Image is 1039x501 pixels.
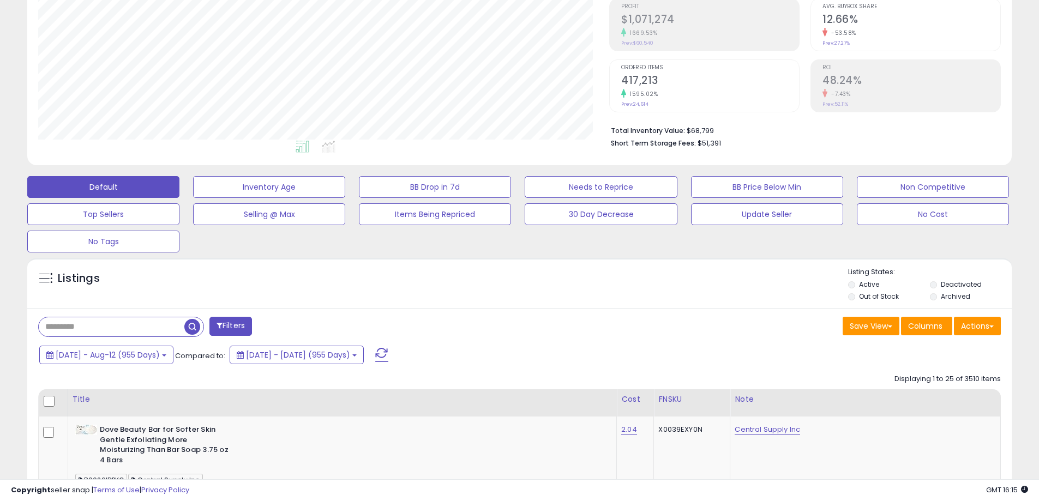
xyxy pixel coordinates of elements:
[986,485,1028,495] span: 2025-08-13 16:15 GMT
[822,74,1000,89] h2: 48.24%
[822,40,850,46] small: Prev: 27.27%
[626,90,658,98] small: 1595.02%
[39,346,173,364] button: [DATE] - Aug-12 (955 Days)
[56,349,160,360] span: [DATE] - Aug-12 (955 Days)
[58,271,100,286] h5: Listings
[27,231,179,252] button: No Tags
[209,317,252,336] button: Filters
[246,349,350,360] span: [DATE] - [DATE] (955 Days)
[621,65,799,71] span: Ordered Items
[611,126,685,135] b: Total Inventory Value:
[621,4,799,10] span: Profit
[193,203,345,225] button: Selling @ Max
[822,13,1000,28] h2: 12.66%
[848,267,1012,277] p: Listing States:
[691,203,843,225] button: Update Seller
[857,176,1009,198] button: Non Competitive
[230,346,364,364] button: [DATE] - [DATE] (955 Days)
[735,424,800,435] a: Central Supply Inc
[359,176,511,198] button: BB Drop in 7d
[698,138,721,148] span: $51,391
[75,425,97,435] img: 41lg8QVx5zL._SL40_.jpg
[735,394,996,405] div: Note
[359,203,511,225] button: Items Being Repriced
[525,203,677,225] button: 30 Day Decrease
[621,424,637,435] a: 2.04
[691,176,843,198] button: BB Price Below Min
[941,292,970,301] label: Archived
[822,65,1000,71] span: ROI
[901,317,952,335] button: Columns
[611,123,993,136] li: $68,799
[193,176,345,198] button: Inventory Age
[11,485,51,495] strong: Copyright
[941,280,982,289] label: Deactivated
[658,394,725,405] div: FNSKU
[611,138,696,148] b: Short Term Storage Fees:
[658,425,722,434] div: X0039EXY0N
[894,374,1001,384] div: Displaying 1 to 25 of 3510 items
[822,101,848,107] small: Prev: 52.11%
[827,29,856,37] small: -53.58%
[93,485,140,495] a: Terms of Use
[621,101,648,107] small: Prev: 24,614
[621,13,799,28] h2: $1,071,274
[175,351,225,361] span: Compared to:
[73,394,612,405] div: Title
[621,40,653,46] small: Prev: $60,540
[827,90,850,98] small: -7.43%
[525,176,677,198] button: Needs to Reprice
[621,394,649,405] div: Cost
[141,485,189,495] a: Privacy Policy
[859,280,879,289] label: Active
[626,29,657,37] small: 1669.53%
[100,425,232,468] b: Dove Beauty Bar for Softer Skin Gentle Exfoliating More Moisturizing Than Bar Soap 3.75 oz 4 Bars
[822,4,1000,10] span: Avg. Buybox Share
[11,485,189,496] div: seller snap | |
[954,317,1001,335] button: Actions
[27,203,179,225] button: Top Sellers
[857,203,1009,225] button: No Cost
[843,317,899,335] button: Save View
[908,321,942,331] span: Columns
[621,74,799,89] h2: 417,213
[27,176,179,198] button: Default
[859,292,899,301] label: Out of Stock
